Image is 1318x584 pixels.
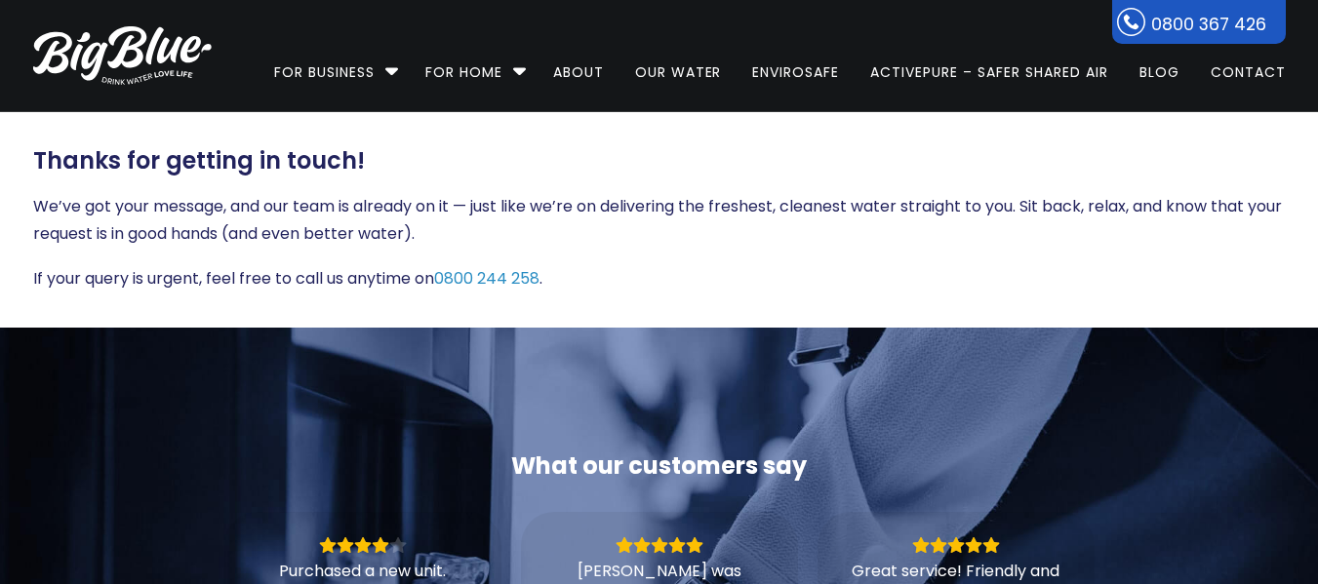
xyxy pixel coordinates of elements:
[545,536,774,554] div: Rating: 5.0 out of 5
[33,193,1286,248] p: We’ve got your message, and our team is already on it — just like we’re on delivering the freshes...
[224,450,1095,482] div: What our customers say
[33,147,1286,175] h3: Thanks for getting in touch!
[33,265,1286,292] p: If your query is urgent, feel free to call us anytime on .
[249,536,477,554] div: Rating: 4.0 out of 5
[434,267,539,290] a: 0800 244 258
[842,536,1070,554] div: Rating: 5.0 out of 5
[33,26,212,85] img: logo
